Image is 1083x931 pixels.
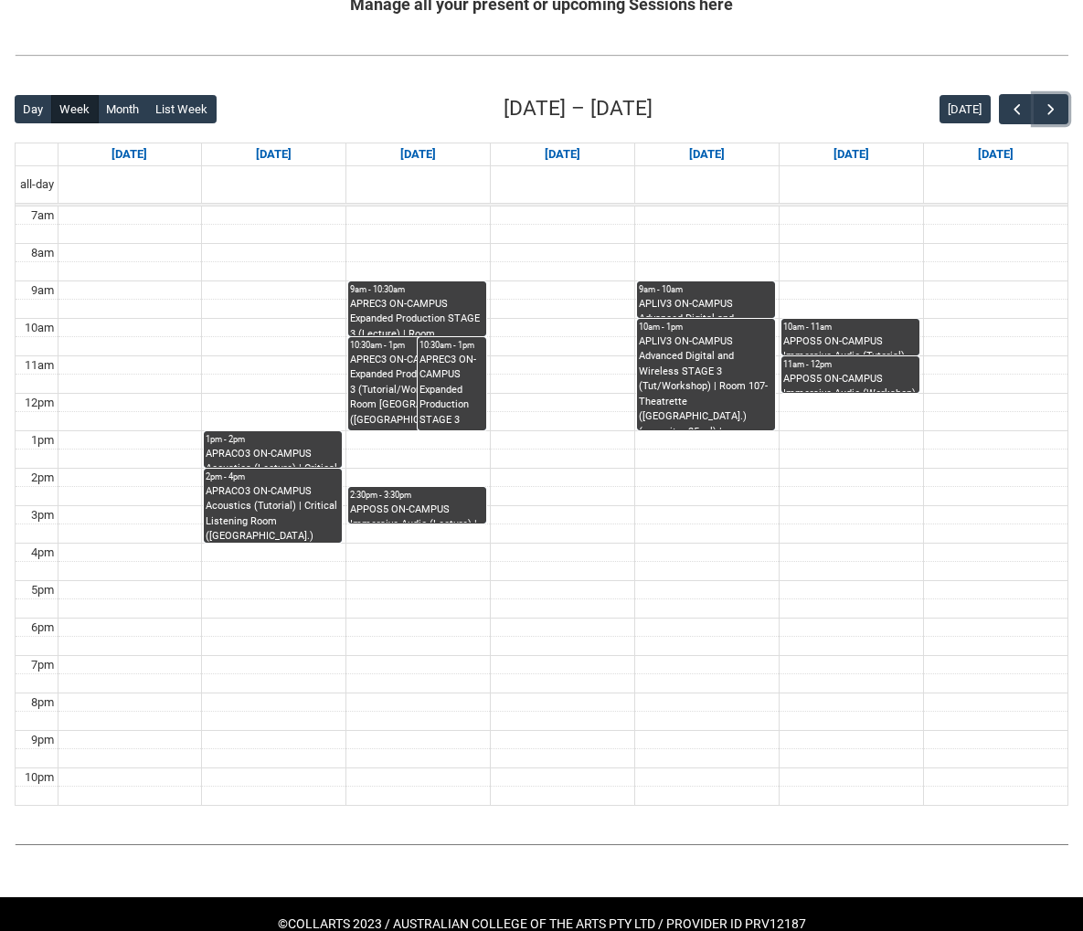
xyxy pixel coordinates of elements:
[15,835,1068,853] img: REDU_GREY_LINE
[783,321,918,333] div: 10am - 11am
[974,143,1017,165] a: Go to September 20, 2025
[27,544,58,562] div: 4pm
[27,506,58,524] div: 3pm
[830,143,873,165] a: Go to September 19, 2025
[206,471,340,483] div: 2pm - 4pm
[639,283,773,296] div: 9am - 10am
[397,143,440,165] a: Go to September 16, 2025
[206,447,340,467] div: APRACO3 ON-CAMPUS Acoustics (Lecture) | Critical Listening Room ([GEOGRAPHIC_DATA].) (capacity x2...
[350,283,484,296] div: 9am - 10:30am
[27,731,58,749] div: 9pm
[783,372,918,392] div: APPOS5 ON-CAMPUS Immersive Audio (Workshop) Group 2 | Room 107- Theatrette ([GEOGRAPHIC_DATA].) (...
[15,95,52,124] button: Day
[252,143,295,165] a: Go to September 15, 2025
[999,94,1034,124] button: Previous Week
[206,433,340,446] div: 1pm - 2pm
[350,503,484,523] div: APPOS5 ON-CAMPUS Immersive Audio (Lecture) | Room 107- Theatrette ([GEOGRAPHIC_DATA].) (capacity ...
[685,143,728,165] a: Go to September 18, 2025
[350,339,484,352] div: 10:30am - 1pm
[350,353,484,429] div: APREC3 ON-CAMPUS Expanded Production STAGE 3 (Tutorial/Workshop) G1 | Room [GEOGRAPHIC_DATA] ([GE...
[147,95,217,124] button: List Week
[51,95,99,124] button: Week
[206,484,340,542] div: APRACO3 ON-CAMPUS Acoustics (Tutorial) | Critical Listening Room ([GEOGRAPHIC_DATA].) (capacity x...
[419,339,484,352] div: 10:30am - 1pm
[27,244,58,262] div: 8am
[541,143,584,165] a: Go to September 17, 2025
[27,431,58,450] div: 1pm
[98,95,148,124] button: Month
[21,768,58,787] div: 10pm
[21,356,58,375] div: 11am
[27,693,58,712] div: 8pm
[21,319,58,337] div: 10am
[783,358,918,371] div: 11am - 12pm
[350,297,484,335] div: APREC3 ON-CAMPUS Expanded Production STAGE 3 (Lecture) | Room [GEOGRAPHIC_DATA] ([GEOGRAPHIC_DATA...
[27,469,58,487] div: 2pm
[15,47,1068,65] img: REDU_GREY_LINE
[27,619,58,637] div: 6pm
[27,581,58,599] div: 5pm
[350,489,484,502] div: 2:30pm - 3:30pm
[639,334,773,429] div: APLIV3 ON-CAMPUS Advanced Digital and Wireless STAGE 3 (Tut/Workshop) | Room 107- Theatrette ([GE...
[21,394,58,412] div: 12pm
[504,93,653,124] h2: [DATE] – [DATE]
[108,143,151,165] a: Go to September 14, 2025
[639,297,773,317] div: APLIV3 ON-CAMPUS Advanced Digital and Wireless STAGE 3 (Lecture) | Room 107- Theatrette ([GEOGRAP...
[940,95,991,124] button: [DATE]
[783,334,918,354] div: APPOS5 ON-CAMPUS Immersive Audio (Tutorial) Group 2 | Room 107- Theatrette ([GEOGRAPHIC_DATA].) (...
[16,175,58,194] span: all-day
[419,353,484,429] div: APREC3 ON-CAMPUS Expanded Production STAGE 3 (Tutorial/Workshop) G1 | Studio 3 ([GEOGRAPHIC_DATA]...
[639,321,773,333] div: 10am - 1pm
[27,281,58,300] div: 9am
[27,656,58,674] div: 7pm
[1034,94,1068,124] button: Next Week
[27,206,58,225] div: 7am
